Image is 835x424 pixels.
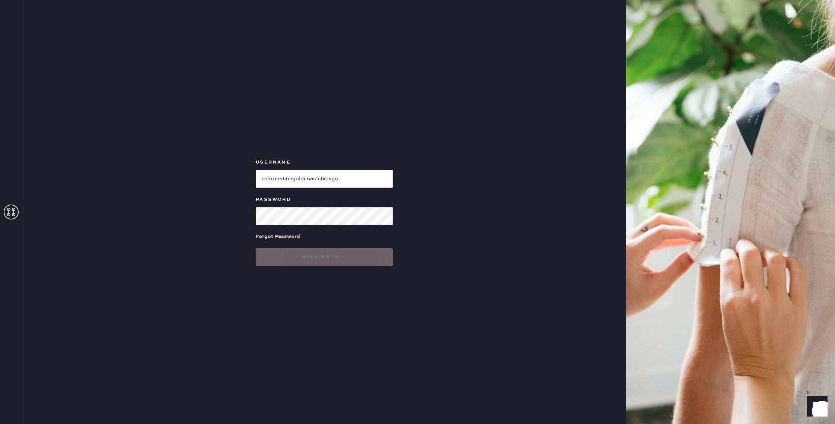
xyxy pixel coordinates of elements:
a: Forgot Password [256,225,300,248]
label: Username [256,158,393,167]
label: Password [256,195,393,204]
button: Signing in... [256,248,393,266]
iframe: Front Chat [800,390,832,423]
div: Forgot Password [256,232,300,241]
input: e.g. john@doe.com [256,170,393,188]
